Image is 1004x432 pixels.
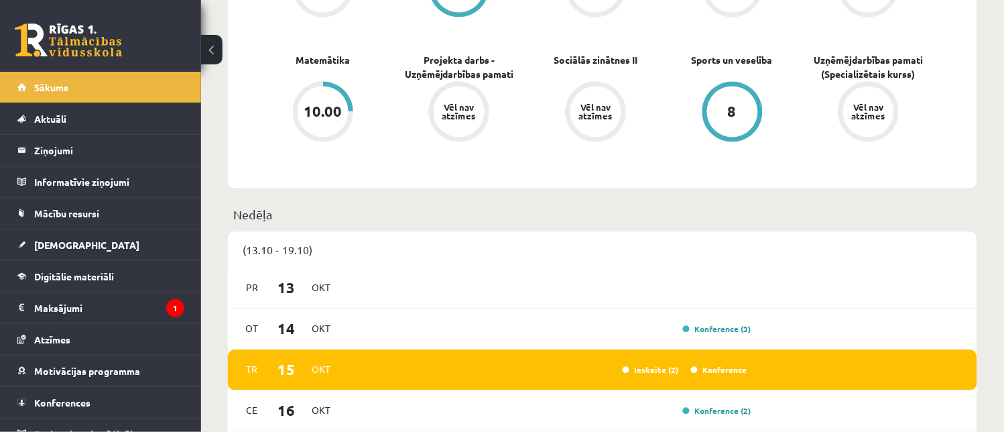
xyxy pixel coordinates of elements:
a: Digitālie materiāli [17,261,184,292]
span: Okt [307,278,335,299]
span: 16 [266,400,308,422]
a: Maksājumi1 [17,292,184,323]
span: Tr [238,360,266,380]
div: (13.10 - 19.10) [228,232,977,268]
div: Vēl nav atzīmes [577,103,615,121]
span: 15 [266,359,308,381]
a: Matemātika [296,54,350,68]
a: Sports un veselība [692,54,773,68]
div: Vēl nav atzīmes [850,103,887,121]
span: Okt [307,400,335,421]
a: 10.00 [255,82,391,145]
p: Nedēļa [233,206,972,224]
a: Konference (2) [683,406,751,417]
a: Sākums [17,72,184,103]
a: Vēl nav atzīmes [800,82,937,145]
span: Ot [238,319,266,339]
span: Digitālie materiāli [34,270,114,282]
a: Vēl nav atzīmes [527,82,664,145]
span: Pr [238,278,266,299]
a: Konference [691,365,747,376]
span: Sākums [34,81,68,93]
span: Konferences [34,396,90,409]
a: Konference (3) [683,324,751,335]
legend: Informatīvie ziņojumi [34,166,184,197]
a: [DEMOGRAPHIC_DATA] [17,229,184,260]
a: Sociālās zinātnes II [554,54,637,68]
a: Ziņojumi [17,135,184,166]
div: 10.00 [304,105,342,119]
span: Motivācijas programma [34,365,140,377]
a: Informatīvie ziņojumi [17,166,184,197]
span: 13 [266,277,308,299]
span: [DEMOGRAPHIC_DATA] [34,239,139,251]
span: Atzīmes [34,333,70,345]
div: Vēl nav atzīmes [440,103,478,121]
a: Vēl nav atzīmes [391,82,528,145]
i: 1 [166,299,184,317]
a: Konferences [17,387,184,418]
span: 14 [266,318,308,340]
a: Uzņēmējdarbības pamati (Specializētais kurss) [800,54,937,82]
a: Ieskaite (2) [623,365,679,376]
a: Projekta darbs - Uzņēmējdarbības pamati [391,54,528,82]
span: Aktuāli [34,113,66,125]
a: Atzīmes [17,324,184,355]
div: 8 [728,105,737,119]
a: Aktuāli [17,103,184,134]
span: Mācību resursi [34,207,99,219]
span: Ce [238,400,266,421]
a: Rīgas 1. Tālmācības vidusskola [15,23,122,57]
a: Mācību resursi [17,198,184,229]
span: Okt [307,319,335,339]
legend: Ziņojumi [34,135,184,166]
span: Okt [307,360,335,380]
a: 8 [664,82,801,145]
a: Motivācijas programma [17,356,184,386]
legend: Maksājumi [34,292,184,323]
